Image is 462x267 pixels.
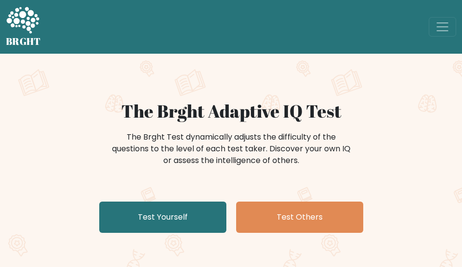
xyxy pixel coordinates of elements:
[109,131,353,166] div: The Brght Test dynamically adjusts the difficulty of the questions to the level of each test take...
[6,36,41,47] h5: BRGHT
[6,4,41,50] a: BRGHT
[6,101,456,122] h1: The Brght Adaptive IQ Test
[429,17,456,37] button: Toggle navigation
[236,202,363,233] a: Test Others
[99,202,226,233] a: Test Yourself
